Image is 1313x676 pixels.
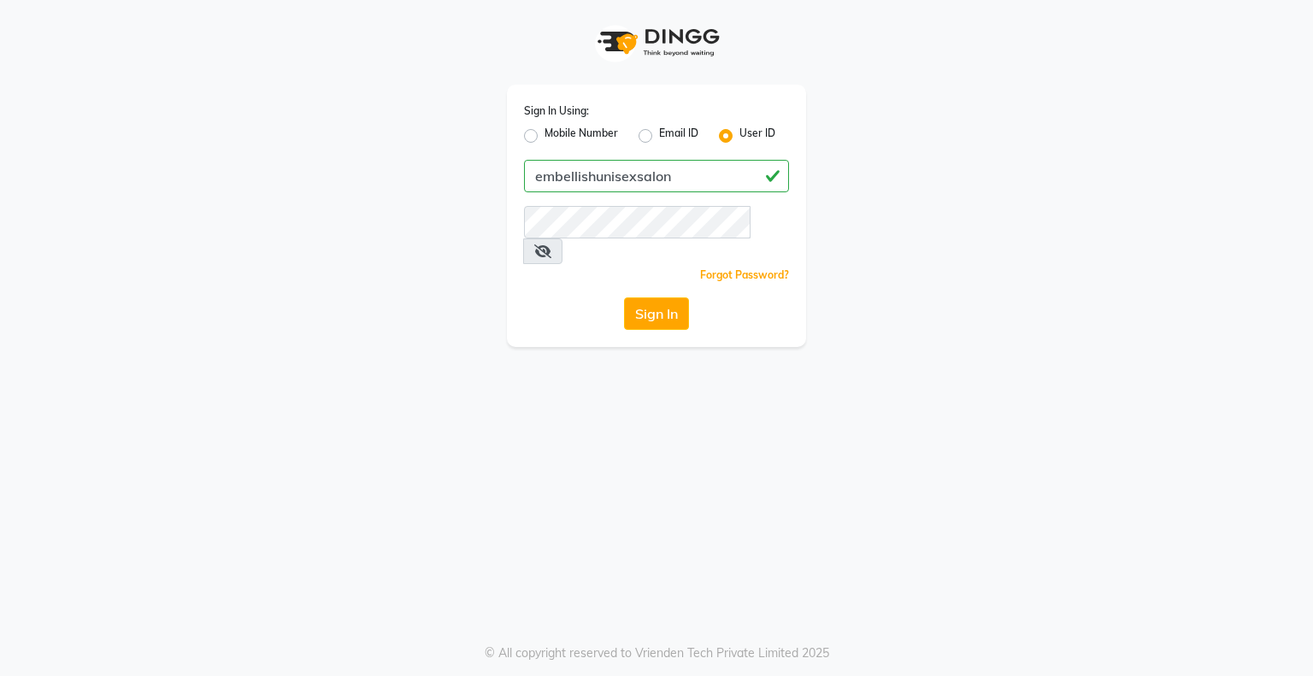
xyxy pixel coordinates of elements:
[588,17,725,68] img: logo1.svg
[700,268,789,281] a: Forgot Password?
[545,126,618,146] label: Mobile Number
[659,126,698,146] label: Email ID
[624,297,689,330] button: Sign In
[524,103,589,119] label: Sign In Using:
[524,160,789,192] input: Username
[524,206,751,238] input: Username
[739,126,775,146] label: User ID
